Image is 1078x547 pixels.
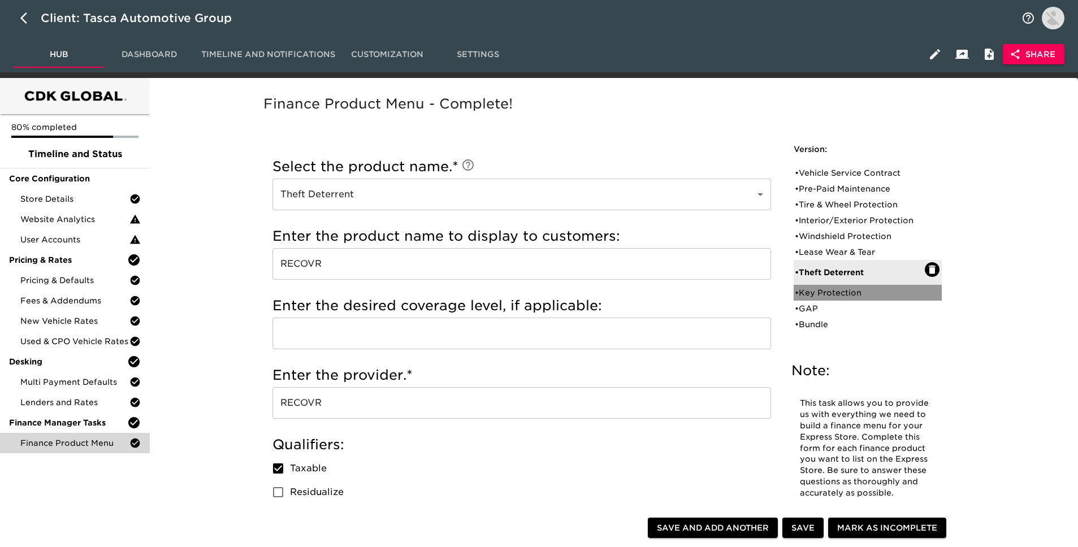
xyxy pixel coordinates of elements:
[290,509,409,523] span: Feature on VDP (up to 3)
[795,267,925,278] div: • Theft Deterrent
[1003,44,1064,65] button: Share
[272,158,771,176] h5: Select the product name.
[9,356,127,367] span: Desking
[648,518,778,539] button: Save and Add Another
[795,231,925,242] div: • Windshield Protection
[800,510,936,544] p: You'll be able to configure your products with four different pricing methods:
[20,295,129,306] span: Fees & Addendums
[20,397,129,408] span: Lenders and Rates
[272,436,771,454] h5: Qualifiers:
[794,285,942,301] div: •Key Protection
[949,41,976,68] button: Client View
[795,183,925,194] div: • Pre-Paid Maintenance
[20,275,129,286] span: Pricing & Defaults
[794,316,942,332] div: •Bundle
[20,234,129,245] span: User Accounts
[20,193,129,205] span: Store Details
[921,41,949,68] button: Edit Hub
[272,227,771,245] h5: Enter the product name to display to customers:
[794,301,942,316] div: •GAP
[795,167,925,179] div: • Vehicle Service Contract
[795,287,925,298] div: • Key Protection
[794,244,942,260] div: •Lease Wear & Tear
[800,398,936,499] p: This task allows you to provide us with everything we need to build a finance menu for your Expre...
[1012,47,1055,62] span: Share
[795,319,925,330] div: • Bundle
[795,246,925,258] div: • Lease Wear & Tear
[290,462,327,475] span: Taxable
[657,521,769,535] span: Save and Add Another
[20,336,129,347] span: Used & CPO Vehicle Rates
[9,173,141,184] span: Core Configuration
[20,315,129,327] span: New Vehicle Rates
[9,147,141,161] span: Timeline and Status
[272,297,771,315] h5: Enter the desired coverage level, if applicable:
[20,214,129,225] span: Website Analytics
[794,197,942,212] div: •Tire & Wheel Protection
[794,212,942,228] div: •Interior/Exterior Protection
[9,254,127,266] span: Pricing & Rates
[794,260,942,285] div: •Theft Deterrent
[1042,7,1064,29] img: Profile
[272,366,771,384] h5: Enter the provider.
[9,417,127,428] span: Finance Manager Tasks
[795,215,925,226] div: • Interior/Exterior Protection
[349,47,426,62] span: Customization
[272,387,771,419] input: Example: SafeGuard, EasyCare, JM&A
[201,47,335,62] span: Timeline and Notifications
[11,121,138,133] p: 80% completed
[794,165,942,181] div: •Vehicle Service Contract
[795,303,925,314] div: • GAP
[837,521,937,535] span: Mark as Incomplete
[795,199,925,210] div: • Tire & Wheel Protection
[976,41,1003,68] button: Internal Notes and Comments
[794,228,942,244] div: •Windshield Protection
[272,179,771,210] div: Theft Deterrent
[20,437,129,449] span: Finance Product Menu
[791,362,944,380] h5: Note:
[20,47,97,62] span: Hub
[111,47,188,62] span: Dashboard
[794,144,942,156] h6: Version:
[439,47,516,62] span: Settings
[263,95,960,113] h5: Finance Product Menu - Complete!
[794,181,942,197] div: •Pre-Paid Maintenance
[791,521,815,535] span: Save
[41,9,248,27] div: Client: Tasca Automotive Group
[828,518,946,539] button: Mark as Incomplete
[290,485,344,499] span: Residualize
[925,262,940,277] button: Delete: Theft Deterrent
[782,518,824,539] button: Save
[20,376,129,388] span: Multi Payment Defaults
[1015,5,1042,32] button: notifications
